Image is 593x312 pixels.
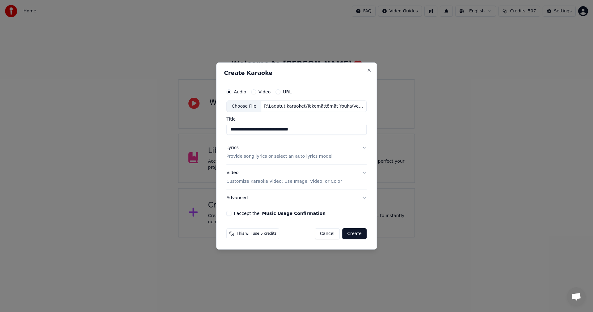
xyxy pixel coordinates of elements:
[224,70,369,76] h2: Create Karaoke
[226,190,367,206] button: Advanced
[259,90,271,94] label: Video
[234,211,326,216] label: I accept the
[261,103,366,109] div: F:\Ladatut karaoket\Tekemättömät Youka\Vesterinen yhtyeineen parhaat\[PERSON_NAME] Vesterinen Yht...
[226,170,342,185] div: Video
[315,228,340,239] button: Cancel
[226,145,238,151] div: Lyrics
[237,231,276,236] span: This will use 5 credits
[283,90,292,94] label: URL
[226,178,342,185] p: Customize Karaoke Video: Use Image, Video, or Color
[262,211,326,216] button: I accept the
[226,165,367,190] button: VideoCustomize Karaoke Video: Use Image, Video, or Color
[234,90,246,94] label: Audio
[227,101,261,112] div: Choose File
[342,228,367,239] button: Create
[226,117,367,122] label: Title
[226,154,332,160] p: Provide song lyrics or select an auto lyrics model
[226,140,367,165] button: LyricsProvide song lyrics or select an auto lyrics model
